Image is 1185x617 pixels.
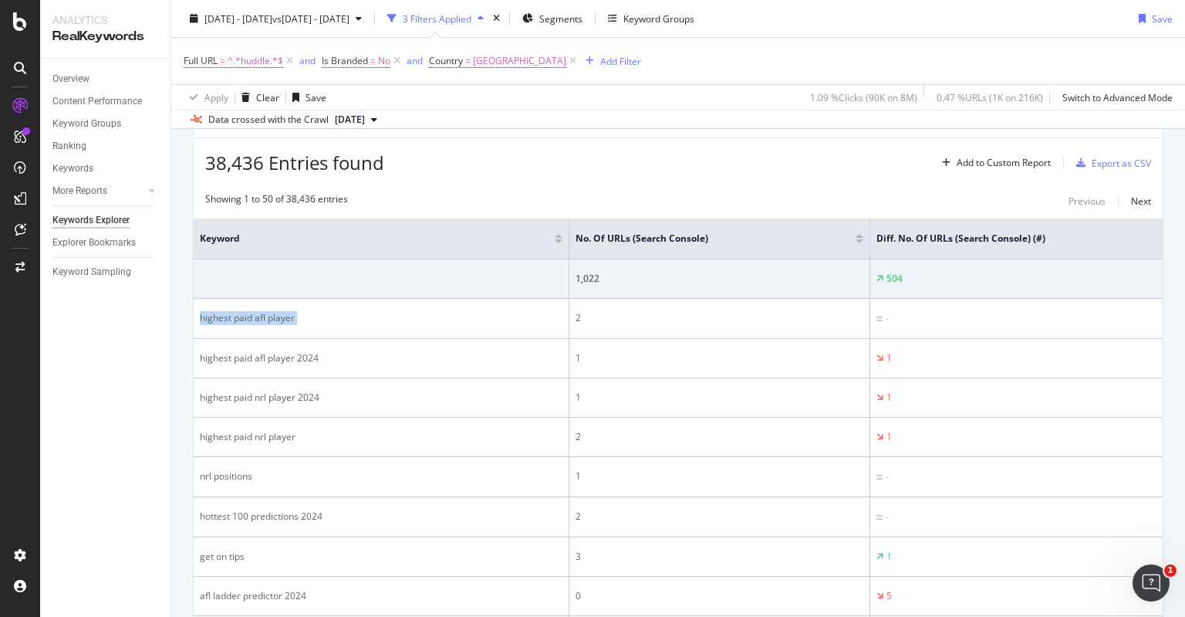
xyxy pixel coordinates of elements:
span: No [378,50,390,72]
img: Equal [876,515,883,520]
div: afl ladder predictor 2024 [200,589,562,603]
div: Data crossed with the Crawl [208,113,329,127]
div: 504 [886,272,903,286]
div: times [490,11,503,26]
button: Save [1133,6,1173,31]
a: Keyword Groups [52,116,160,132]
div: Add Filter [600,54,641,67]
div: 1.09 % Clicks ( 90K on 8M ) [810,90,917,103]
div: Save [306,90,326,103]
div: 1 [886,550,892,564]
div: highest paid nrl player 2024 [200,391,562,405]
div: 0.47 % URLs ( 1K on 216K ) [937,90,1043,103]
span: Is Branded [322,54,368,67]
div: - [886,470,889,484]
div: Keyword Groups [52,116,121,132]
div: 2 [576,430,863,444]
span: Segments [539,12,582,25]
div: hottest 100 predictions 2024 [200,510,562,524]
button: Export as CSV [1070,151,1151,175]
img: Equal [876,317,883,321]
button: Apply [184,85,228,110]
div: get on tips [200,550,562,564]
button: [DATE] - [DATE]vs[DATE] - [DATE] [184,6,368,31]
span: [DATE] - [DATE] [204,12,272,25]
div: 2 [576,311,863,325]
a: Keywords [52,161,160,177]
div: RealKeywords [52,28,158,46]
div: 5 [886,589,892,603]
a: Keywords Explorer [52,212,160,229]
div: Next [1131,195,1151,208]
div: 1,022 [576,272,863,286]
div: Clear [256,90,279,103]
div: 1 [886,351,892,365]
span: Keyword [200,232,532,246]
button: Next [1131,192,1151,211]
div: Keyword Groups [623,12,694,25]
div: 1 [886,391,892,405]
div: Overview [52,71,89,87]
a: Ranking [52,138,160,154]
div: More Reports [52,183,107,199]
div: 1 [576,391,863,405]
img: Equal [876,475,883,480]
span: ^.*huddle.*$ [228,50,283,72]
span: = [370,54,376,67]
span: 1 [1164,564,1177,577]
div: highest paid nrl player [200,430,562,444]
div: nrl positions [200,470,562,483]
span: = [465,54,471,67]
div: 1 [576,470,863,483]
span: Country [429,54,463,67]
div: Keywords Explorer [52,212,130,229]
a: Content Performance [52,93,160,110]
button: Clear [235,85,279,110]
button: [DATE] [329,110,383,129]
div: Keywords [52,161,93,177]
div: Content Performance [52,93,142,110]
a: More Reports [52,183,144,199]
button: Save [286,85,326,110]
div: Switch to Advanced Mode [1062,90,1173,103]
span: vs [DATE] - [DATE] [272,12,349,25]
a: Keyword Sampling [52,264,160,280]
div: 2 [576,510,863,524]
div: 1 [576,351,863,365]
div: highest paid afl player [200,311,562,325]
div: Analytics [52,12,158,28]
button: Add Filter [579,52,641,70]
span: 2025 Jun. 26th [335,113,365,127]
iframe: Intercom live chat [1133,564,1170,602]
div: Keyword Sampling [52,264,131,280]
button: and [407,53,423,68]
a: Overview [52,71,160,87]
div: 3 Filters Applied [403,12,471,25]
button: Keyword Groups [602,6,701,31]
div: - [886,510,889,524]
div: Ranking [52,138,86,154]
button: Previous [1069,192,1106,211]
span: 38,436 Entries found [205,150,384,175]
div: Export as CSV [1092,157,1151,170]
div: Add to Custom Report [957,158,1051,168]
span: = [220,54,225,67]
button: and [299,53,316,68]
div: 1 [886,430,892,444]
div: and [299,54,316,67]
div: Save [1152,12,1173,25]
div: 3 [576,550,863,564]
div: 0 [576,589,863,603]
span: [GEOGRAPHIC_DATA] [473,50,566,72]
span: No. of URLs (Search Console) [576,232,832,246]
div: Showing 1 to 50 of 38,436 entries [205,192,348,211]
a: Explorer Bookmarks [52,235,160,251]
span: Full URL [184,54,218,67]
button: 3 Filters Applied [381,6,490,31]
div: and [407,54,423,67]
div: Explorer Bookmarks [52,235,136,251]
button: Segments [516,6,589,31]
div: highest paid afl player 2024 [200,351,562,365]
div: Previous [1069,195,1106,208]
div: Apply [204,90,228,103]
